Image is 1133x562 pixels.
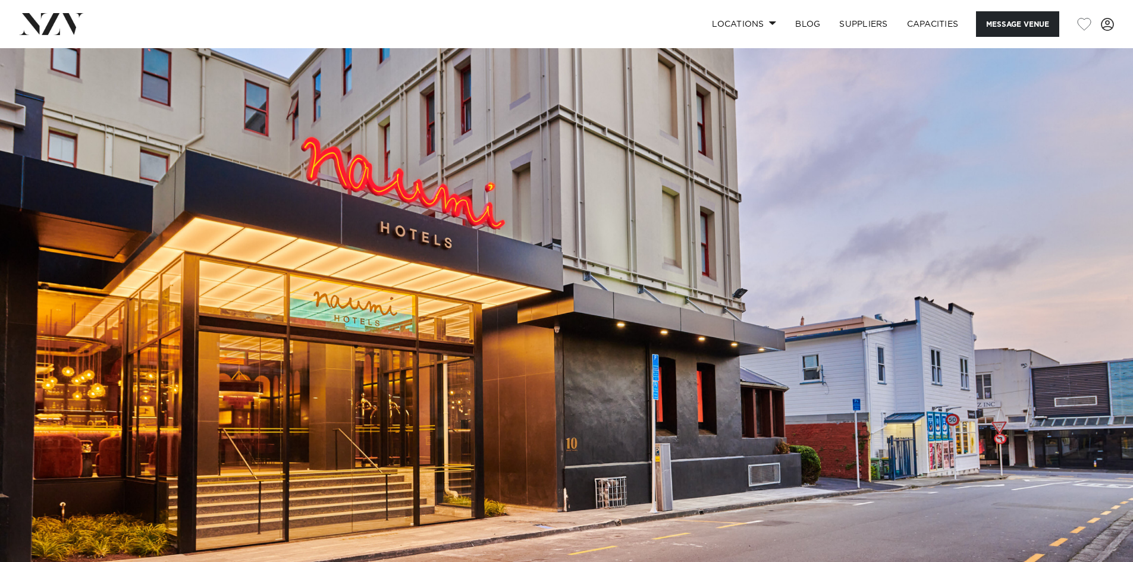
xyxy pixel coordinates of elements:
button: Message Venue [976,11,1059,37]
a: Capacities [897,11,968,37]
img: nzv-logo.png [19,13,84,34]
a: BLOG [786,11,830,37]
a: SUPPLIERS [830,11,897,37]
a: Locations [702,11,786,37]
